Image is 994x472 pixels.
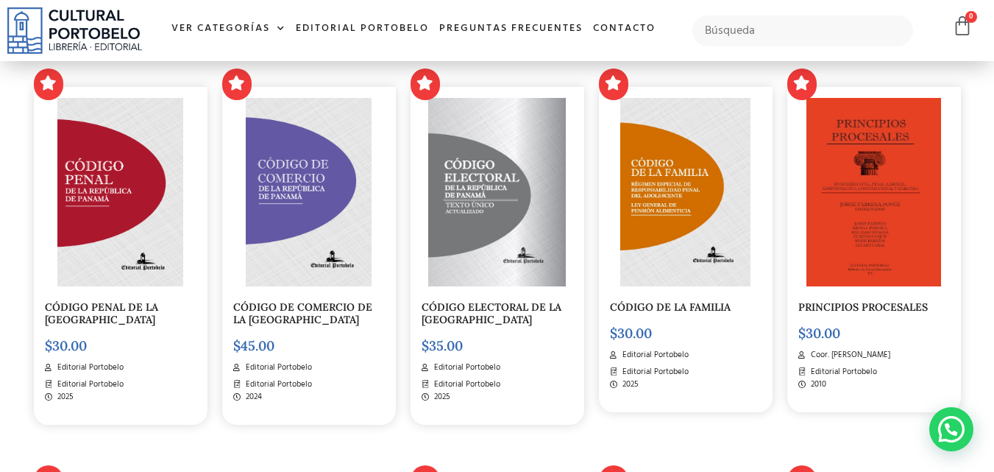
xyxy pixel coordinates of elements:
[430,391,450,404] span: 2025
[610,300,731,314] a: CÓDIGO DE LA FAMILIA
[806,98,941,286] img: BA115-2.jpg
[233,337,274,354] bdi: 45.00
[798,300,928,314] a: PRINCIPIOS PROCESALES
[242,391,262,404] span: 2024
[422,300,561,326] a: CÓDIGO ELECTORAL DE LA [GEOGRAPHIC_DATA]
[57,98,183,286] img: CODIGO-PENAL
[620,98,751,286] img: CD-012-PORTADA-CODIGO-FAMILIA
[965,11,977,23] span: 0
[798,325,806,342] span: $
[233,337,241,354] span: $
[952,15,973,37] a: 0
[610,325,652,342] bdi: 30.00
[422,337,463,354] bdi: 35.00
[291,13,434,45] a: Editorial Portobelo
[434,13,588,45] a: Preguntas frecuentes
[619,349,689,362] span: Editorial Portobelo
[807,378,826,391] span: 2010
[54,362,124,374] span: Editorial Portobelo
[807,366,877,378] span: Editorial Portobelo
[619,366,689,378] span: Editorial Portobelo
[430,378,500,391] span: Editorial Portobelo
[242,378,312,391] span: Editorial Portobelo
[246,98,372,286] img: CD-comercio
[422,337,429,354] span: $
[54,391,74,404] span: 2025
[45,300,158,326] a: CÓDIGO PENAL DE LA [GEOGRAPHIC_DATA]
[807,349,890,362] span: Coor. [PERSON_NAME]
[610,325,617,342] span: $
[428,98,567,286] img: COD08-2.jpg
[588,13,661,45] a: Contacto
[166,13,291,45] a: Ver Categorías
[430,362,500,374] span: Editorial Portobelo
[798,325,840,342] bdi: 30.00
[45,337,87,354] bdi: 30.00
[242,362,312,374] span: Editorial Portobelo
[692,15,914,46] input: Búsqueda
[233,300,372,326] a: CÓDIGO DE COMERCIO DE LA [GEOGRAPHIC_DATA]
[54,378,124,391] span: Editorial Portobelo
[45,337,52,354] span: $
[619,378,639,391] span: 2025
